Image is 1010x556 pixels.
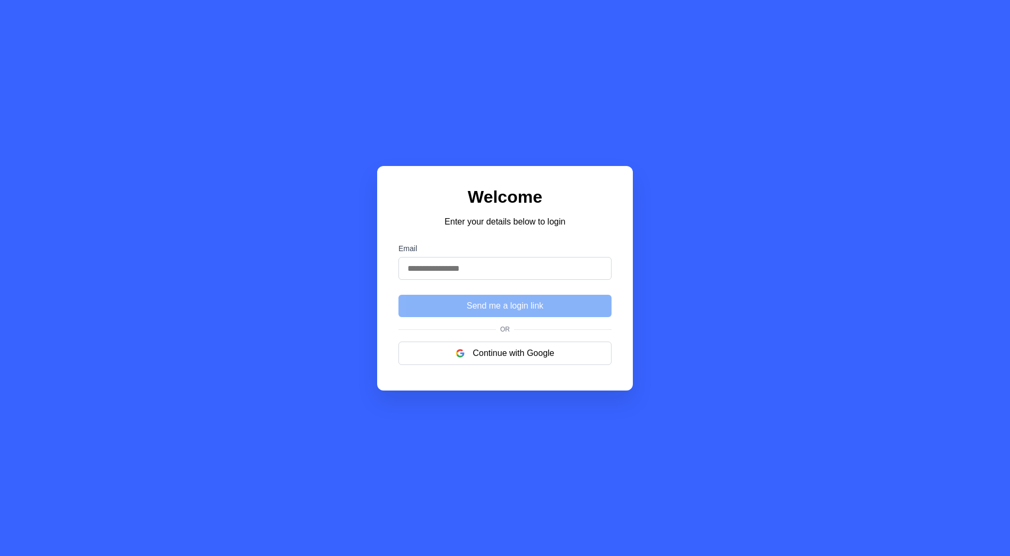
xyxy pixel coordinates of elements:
[398,187,612,207] h1: Welcome
[456,349,465,358] img: google logo
[398,295,612,317] button: Send me a login link
[398,215,612,228] p: Enter your details below to login
[496,326,514,333] span: Or
[398,244,612,253] label: Email
[398,342,612,365] button: Continue with Google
